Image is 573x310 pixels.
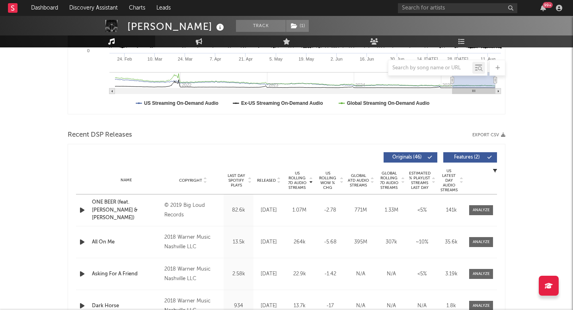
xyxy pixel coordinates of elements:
[164,265,222,284] div: 2018 Warner Music Nashville LLC
[447,57,468,61] text: 28. [DATE]
[286,206,313,214] div: 1.07M
[148,57,163,61] text: 10. Mar
[439,169,458,192] span: US Latest Day Audio Streams
[409,238,435,246] div: ~ 10 %
[443,152,497,163] button: Features(2)
[317,171,339,190] span: US Rolling WoW % Chg
[241,100,323,106] text: Ex-US Streaming On-Demand Audio
[439,270,463,278] div: 3.19k
[347,302,374,310] div: N/A
[409,171,431,190] span: Estimated % Playlist Streams Last Day
[226,238,251,246] div: 13.5k
[286,238,313,246] div: 264k
[226,173,247,188] span: Last Day Spotify Plays
[164,233,222,252] div: 2018 Warner Music Nashville LLC
[255,206,282,214] div: [DATE]
[347,206,374,214] div: 771M
[92,302,160,310] a: Dark Horse
[409,302,435,310] div: N/A
[179,178,202,183] span: Copyright
[448,155,485,160] span: Features ( 2 )
[384,152,437,163] button: Originals(46)
[92,198,160,222] a: ONE BEER (feat. [PERSON_NAME] & [PERSON_NAME])
[360,57,374,61] text: 16. Jun
[317,206,343,214] div: -2.78
[269,57,283,61] text: 5. May
[347,238,374,246] div: 395M
[439,238,463,246] div: 35.6k
[347,173,369,188] span: Global ATD Audio Streams
[347,100,430,106] text: Global Streaming On-Demand Audio
[178,57,193,61] text: 24. Mar
[378,171,400,190] span: Global Rolling 7D Audio Streams
[286,302,313,310] div: 13.7k
[388,65,472,71] input: Search by song name or URL
[378,270,405,278] div: N/A
[92,270,160,278] a: Asking For A Friend
[226,302,251,310] div: 934
[226,270,251,278] div: 2.58k
[127,20,226,33] div: [PERSON_NAME]
[257,178,276,183] span: Released
[144,100,218,106] text: US Streaming On-Demand Audio
[540,5,546,11] button: 99+
[255,302,282,310] div: [DATE]
[472,133,505,137] button: Export CSV
[239,57,253,61] text: 21. Apr
[210,57,221,61] text: 7. Apr
[439,302,463,310] div: 1.8k
[226,206,251,214] div: 82.6k
[87,48,90,53] text: 0
[347,270,374,278] div: N/A
[378,206,405,214] div: 1.33M
[286,20,309,32] span: ( 1 )
[439,206,463,214] div: 141k
[164,201,222,220] div: © 2019 Big Loud Records
[92,177,160,183] div: Name
[417,57,438,61] text: 14. [DATE]
[409,270,435,278] div: <5%
[317,238,343,246] div: -5.68
[286,20,309,32] button: (1)
[255,270,282,278] div: [DATE]
[117,57,132,61] text: 24. Feb
[92,238,160,246] a: All On Me
[398,3,517,13] input: Search for artists
[409,206,435,214] div: <5%
[236,20,286,32] button: Track
[286,270,313,278] div: 22.9k
[389,155,425,160] span: Originals ( 46 )
[286,171,308,190] span: US Rolling 7D Audio Streams
[317,270,343,278] div: -1.42
[378,302,405,310] div: N/A
[317,302,343,310] div: -17
[298,57,314,61] text: 19. May
[390,57,404,61] text: 30. Jun
[481,57,495,61] text: 11. Aug
[331,57,343,61] text: 2. Jun
[255,238,282,246] div: [DATE]
[543,2,553,8] div: 99 +
[378,238,405,246] div: 307k
[68,130,132,140] span: Recent DSP Releases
